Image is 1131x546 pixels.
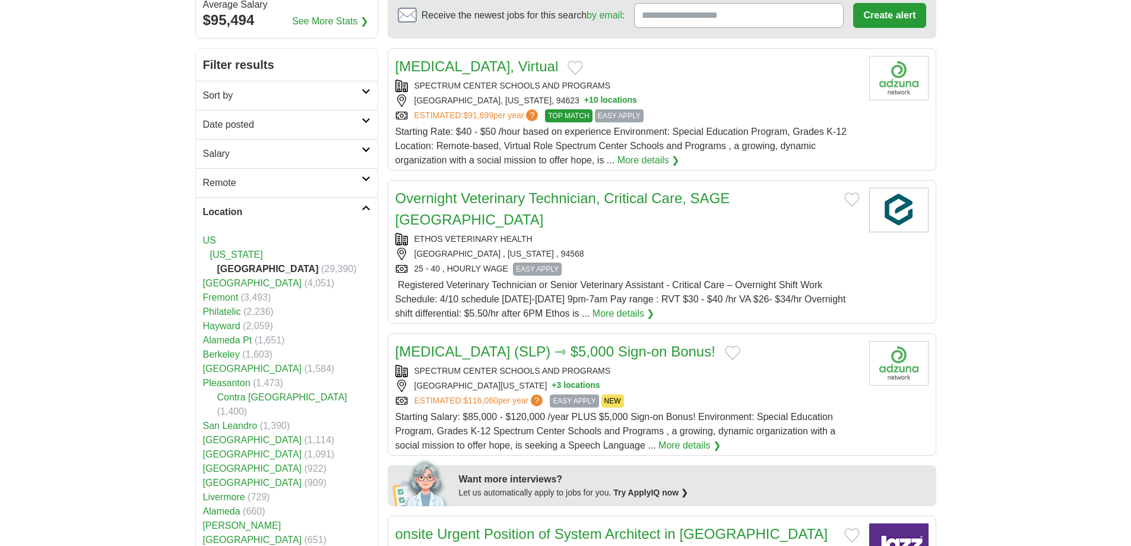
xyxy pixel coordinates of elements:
img: Ethos Veterinary Health LLC logo [869,188,929,232]
a: US [203,235,216,245]
span: (909) [305,478,327,488]
a: Remote [196,168,378,197]
button: Add to favorite jobs [568,61,583,75]
a: [GEOGRAPHIC_DATA] [203,478,302,488]
a: Sort by [196,81,378,110]
div: Let us automatically apply to jobs for you. [459,487,929,499]
a: [MEDICAL_DATA], Virtual [395,58,559,74]
span: EASY APPLY [513,263,562,276]
img: apply-iq-scientist.png [392,459,450,506]
a: Livermore [203,492,245,502]
div: [GEOGRAPHIC_DATA], [US_STATE], 94623 [395,94,860,107]
strong: [GEOGRAPHIC_DATA] [217,264,319,274]
span: (1,114) [305,435,335,445]
span: (1,390) [260,421,290,431]
h2: Sort by [203,89,362,103]
div: [GEOGRAPHIC_DATA] , [US_STATE] , 94568 [395,248,860,260]
img: Company logo [869,341,929,386]
a: [MEDICAL_DATA] (SLP) ⇾ $5,000 Sign-on Bonus! [395,343,715,359]
span: (729) [248,492,270,502]
h2: Filter results [196,49,378,81]
button: Add to favorite jobs [844,528,860,542]
span: (651) [305,535,327,545]
span: (29,390) [321,264,357,274]
a: Fremont [203,292,239,302]
a: ETHOS VETERINARY HEALTH [414,234,533,244]
span: (1,473) [253,378,283,388]
a: San Leandro [203,421,258,431]
span: (1,603) [242,349,273,359]
h2: Salary [203,147,362,161]
span: + [552,380,556,392]
span: (1,651) [255,335,285,345]
span: NEW [601,394,624,408]
h2: Remote [203,176,362,190]
span: EASY APPLY [595,109,644,122]
span: (4,051) [305,278,335,288]
span: ? [531,394,543,406]
a: Overnight Veterinary Technician, Critical Care, SAGE [GEOGRAPHIC_DATA] [395,190,730,228]
a: See More Stats ❯ [292,14,368,29]
a: [GEOGRAPHIC_DATA] [203,449,302,459]
a: Salary [196,139,378,168]
button: +3 locations [552,380,600,392]
a: Pleasanton [203,378,251,388]
h2: Date posted [203,118,362,132]
a: Date posted [196,110,378,139]
span: (2,059) [243,321,273,331]
span: Receive the newest jobs for this search : [422,8,625,23]
a: ESTIMATED:$116,060per year? [414,394,546,408]
span: ​ Registered Veterinary Technician or Senior Veterinary Assistant - Critical Care – Overnight Shi... [395,280,846,318]
a: Philatelic [203,307,241,317]
span: + [584,94,589,107]
button: Add to favorite jobs [844,192,860,207]
span: (1,400) [217,406,248,416]
a: [GEOGRAPHIC_DATA] [203,364,302,374]
span: $116,060 [463,396,498,405]
a: by email [587,10,622,20]
a: Berkeley [203,349,240,359]
button: Create alert [853,3,926,28]
a: Alameda [203,506,240,516]
img: Company logo [869,56,929,100]
a: [GEOGRAPHIC_DATA] [203,435,302,445]
a: Location [196,197,378,226]
span: Starting Rate: $40 - $50 /hour based on experience Environment: Special Education Program, Grades... [395,127,847,165]
div: SPECTRUM CENTER SCHOOLS AND PROGRAMS [395,365,860,377]
span: ? [526,109,538,121]
span: TOP MATCH [545,109,592,122]
a: ESTIMATED:$91,699per year? [414,109,541,122]
span: (660) [243,506,265,516]
div: $95,494 [203,10,370,31]
div: [GEOGRAPHIC_DATA][US_STATE] [395,380,860,392]
button: +10 locations [584,94,637,107]
span: Starting Salary: $85,000 - $120,000 /year PLUS $5,000 Sign-on Bonus! Environment: Special Educati... [395,412,836,450]
a: More details ❯ [658,438,721,453]
span: EASY APPLY [550,394,598,408]
button: Add to favorite jobs [725,346,740,360]
h2: Location [203,205,362,219]
span: (922) [305,463,327,474]
a: [GEOGRAPHIC_DATA] [203,463,302,474]
div: SPECTRUM CENTER SCHOOLS AND PROGRAMS [395,80,860,92]
a: Try ApplyIQ now ❯ [613,488,688,497]
div: 25 - 40 , HOURLY WAGE [395,263,860,276]
a: [US_STATE] [210,250,263,260]
a: Alameda Pt [203,335,252,345]
span: $91,699 [463,111,493,120]
span: (1,584) [305,364,335,374]
span: (3,493) [241,292,271,302]
span: (2,236) [243,307,274,317]
div: Want more interviews? [459,472,929,487]
a: Contra [GEOGRAPHIC_DATA] [217,392,347,402]
a: More details ❯ [617,153,680,168]
a: Hayward [203,321,240,331]
span: (1,091) [305,449,335,459]
a: More details ❯ [593,307,655,321]
a: [GEOGRAPHIC_DATA] [203,278,302,288]
a: [PERSON_NAME][GEOGRAPHIC_DATA] [203,520,302,545]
